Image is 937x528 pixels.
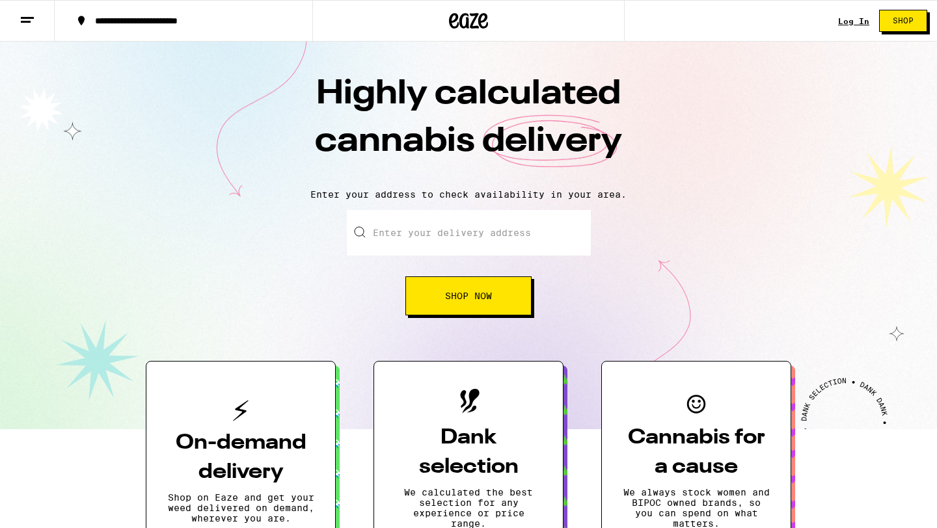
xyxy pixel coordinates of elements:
[623,423,770,482] h3: Cannabis for a cause
[893,17,914,25] span: Shop
[13,189,924,200] p: Enter your address to check availability in your area.
[869,10,937,32] a: Shop
[879,10,927,32] button: Shop
[167,429,314,487] h3: On-demand delivery
[838,17,869,25] a: Log In
[347,210,591,256] input: Enter your delivery address
[405,276,532,315] button: Shop Now
[395,423,542,482] h3: Dank selection
[167,492,314,523] p: Shop on Eaze and get your weed delivered on demand, wherever you are.
[445,291,492,300] span: Shop Now
[241,71,696,179] h1: Highly calculated cannabis delivery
